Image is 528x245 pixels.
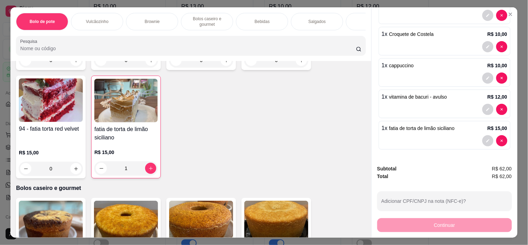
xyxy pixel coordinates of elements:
[19,201,83,244] img: product-image
[20,38,40,44] label: Pesquisa
[19,78,83,122] img: product-image
[86,19,109,24] p: Vulcãozinho
[482,104,494,115] button: decrease-product-quantity
[20,45,356,52] input: Pesquisa
[488,125,507,132] p: R$ 15,00
[381,200,508,207] input: Adicionar CPF/CNPJ na nota (NFC-e)?
[496,41,507,52] button: decrease-product-quantity
[70,163,81,174] button: increase-product-quantity
[492,165,512,173] span: R$ 62,00
[187,16,227,27] p: Bolos caseiro e gourmet
[482,72,494,84] button: decrease-product-quantity
[377,174,388,179] strong: Total
[145,19,160,24] p: Brownie
[30,19,55,24] p: Bolo de pote
[382,61,414,70] p: 1 x
[482,10,494,21] button: decrease-product-quantity
[382,93,447,101] p: 1 x
[94,149,158,156] p: R$ 15,00
[169,201,233,244] img: product-image
[488,62,507,69] p: R$ 10,00
[382,30,434,38] p: 1 x
[488,31,507,38] p: R$ 10,00
[496,10,507,21] button: decrease-product-quantity
[94,79,158,122] img: product-image
[377,166,397,171] strong: Subtotal
[488,93,507,100] p: R$ 12,00
[308,19,326,24] p: Salgados
[19,125,83,133] h4: 94 - fatia torta red velvet
[20,163,31,174] button: decrease-product-quantity
[389,63,414,68] span: cappuccino
[145,163,156,174] button: increase-product-quantity
[482,41,494,52] button: decrease-product-quantity
[94,125,158,142] h4: fatia de torta de limão siciliano
[389,31,434,37] span: Croquete de Costela
[496,135,507,146] button: decrease-product-quantity
[382,124,455,132] p: 1 x
[496,104,507,115] button: decrease-product-quantity
[255,19,270,24] p: Bebidas
[389,94,447,100] span: vitamina de bacuri - avulso
[244,201,308,244] img: product-image
[496,72,507,84] button: decrease-product-quantity
[19,149,83,156] p: R$ 15,00
[505,9,516,20] button: Close
[94,201,158,244] img: product-image
[96,163,107,174] button: decrease-product-quantity
[482,135,494,146] button: decrease-product-quantity
[492,173,512,180] span: R$ 62,00
[389,125,455,131] span: fatia de torta de limão siciliano
[16,184,365,192] p: Bolos caseiro e gourmet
